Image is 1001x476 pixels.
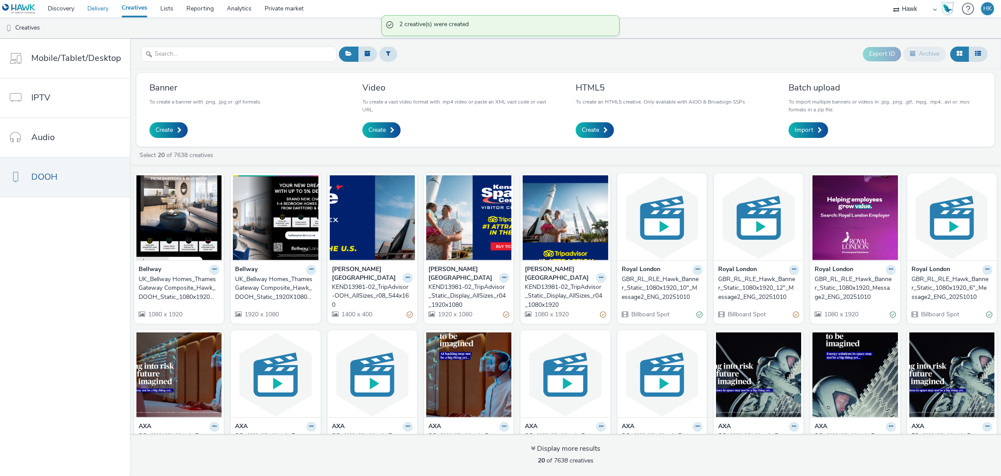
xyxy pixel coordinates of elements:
[523,175,608,260] img: KEND13981-02_TripAdvisor_Static_Display_AllSizes_r04_1080x1920 visual
[789,82,981,94] h3: Batch upload
[503,310,509,319] div: Partially valid
[718,432,795,458] div: SG_AXA_XL_Hawk_Banner_Static_1920x1080_ENERGY-TRANSITION_ENG_20251009
[795,126,813,134] span: Import
[789,122,828,138] a: Import
[362,98,555,114] p: To create a vast video format with .mp4 video or paste an XML vast code or vast URL.
[235,422,248,432] strong: AXA
[525,283,602,309] div: KEND13981-02_TripAdvisor_Static_Display_AllSizes_r04_1080x1920
[582,126,599,134] span: Create
[332,432,413,458] a: SG_AXA_XL_Hawk_Banner_Static_1920x1080_10"_ENERGY-TRANSITION_ENG_20251009
[622,422,634,432] strong: AXA
[368,126,386,134] span: Create
[912,432,989,458] div: ES_AXA_XL_Hawk_Banner_Static_1920x1080_ENERGY-TRANSITION_ENG_20251009
[812,332,898,417] img: SG_AXA_XL_Hawk_Banner_Static_1080x2560_ENERGY-TRANSITION_ENG_20251009 visual
[920,310,959,318] span: Billboard Spot
[718,422,731,432] strong: AXA
[716,332,801,417] img: SG_AXA_XL_Hawk_Banner_Static_1920x1080_ENERGY-TRANSITION_ENG_20251009 visual
[941,2,958,16] a: Hawk Academy
[31,131,55,144] span: Audio
[912,275,992,302] a: GBR_RL_RLE_Hawk_Banner_Static_1080x1920_6"_Message2_ENG_20251010
[909,175,994,260] img: GBR_RL_RLE_Hawk_Banner_Static_1080x1920_6"_Message2_ENG_20251010 visual
[139,422,151,432] strong: AXA
[576,98,745,106] p: To create an HTML5 creative. Only available with AIOO & Broadsign SSPs
[789,98,981,114] p: To import multiple banners or videos in .jpg, .png, .gif, .mpg, .mp4, .avi or .mov formats in a z...
[525,422,537,432] strong: AXA
[156,126,173,134] span: Create
[716,175,801,260] img: GBR_RL_RLE_Hawk_Banner_Static_1080x1920_12"_Message2_ENG_20251010 visual
[2,3,36,14] img: undefined Logo
[399,20,610,31] span: 2 creative(s) were created
[912,432,992,458] a: ES_AXA_XL_Hawk_Banner_Static_1920x1080_ENERGY-TRANSITION_ENG_20251009
[968,47,988,61] button: Table
[362,82,555,94] h3: Video
[332,283,413,309] a: KEND13981-02_TripAdvisor-OOH_AllSizes_r08_544x160
[149,98,262,106] p: To create a banner with .png, .jpg or .gif formats.
[941,2,954,16] div: Hawk Academy
[332,283,409,309] div: KEND13981-02_TripAdvisor-OOH_AllSizes_r08_544x160
[235,265,258,275] strong: Bellway
[531,444,600,454] div: Display more results
[233,175,318,260] img: UK_Bellway Homes_Thames Gateway Composite_Hawk_DOOH_Static_1920X1080_15/10/2025 visual
[620,175,705,260] img: GBR_RL_RLE_Hawk_Banner_Static_1080x1920_10"_Message2_ENG_20251010 visual
[149,122,188,138] a: Create
[139,275,219,302] a: UK_Bellway Homes_Thames Gateway Composite_Hawk_DOOH_Static_1080x1920_15/10/2025
[983,2,992,15] div: HK
[147,310,182,318] span: 1080 x 1920
[815,422,827,432] strong: AXA
[244,310,279,318] span: 1920 x 1080
[330,332,415,417] img: SG_AXA_XL_Hawk_Banner_Static_1920x1080_10"_ENERGY-TRANSITION_ENG_20251009 visual
[718,275,799,302] a: GBR_RL_RLE_Hawk_Banner_Static_1080x1920_12"_Message2_ENG_20251010
[793,310,799,319] div: Partially valid
[696,310,703,319] div: Valid
[950,47,969,61] button: Grid
[815,275,892,302] div: GBR_RL_RLE_Hawk_Banner_Static_1080x1920_Message2_ENG_20251010
[718,275,795,302] div: GBR_RL_RLE_Hawk_Banner_Static_1080x1920_12"_Message2_ENG_20251010
[428,283,509,309] a: KEND13981-02_TripAdvisor_Static_Display_AllSizes_r04_1920x1080
[341,310,372,318] span: 1400 x 400
[525,265,593,283] strong: [PERSON_NAME][GEOGRAPHIC_DATA]
[332,432,409,458] div: SG_AXA_XL_Hawk_Banner_Static_1920x1080_10"_ENERGY-TRANSITION_ENG_20251009
[332,422,345,432] strong: AXA
[428,422,441,432] strong: AXA
[525,283,606,309] a: KEND13981-02_TripAdvisor_Static_Display_AllSizes_r04_1080x1920
[235,275,312,302] div: UK_Bellway Homes_Thames Gateway Composite_Hawk_DOOH_Static_1920X1080_15/10/2025
[538,456,545,465] strong: 20
[622,432,703,458] a: SG_AXA_XL_Hawk_Banner_Static_1920x1080_10"_CYBER-SECURITY_ENG_20251009
[141,47,337,62] input: Search...
[622,432,699,458] div: SG_AXA_XL_Hawk_Banner_Static_1920x1080_10"_CYBER-SECURITY_ENG_20251009
[909,332,994,417] img: ES_AXA_XL_Hawk_Banner_Static_1920x1080_ENERGY-TRANSITION_ENG_20251009 visual
[863,47,901,61] button: Export ID
[31,91,50,104] span: IPTV
[600,310,606,319] div: Partially valid
[815,265,853,275] strong: Royal London
[426,332,511,417] img: SG_AXA_XL_Hawk_Banner_Static_1080x2560_CYBER-SECURITY_ENG_20251009 visual
[235,432,312,458] div: SG_AXA_XL_Hawk_Banner_Static_1080x2560_10"_ENERGY-TRANSITION_ENG_20251009
[136,332,222,417] img: SG_AXA_XL_Hawk_Banner_Static_1920x1080_CYBER-SECURITY_ENG_20251009 visual
[139,151,217,159] a: Select of 7638 creatives
[812,175,898,260] img: GBR_RL_RLE_Hawk_Banner_Static_1080x1920_Message2_ENG_20251010 visual
[912,275,989,302] div: GBR_RL_RLE_Hawk_Banner_Static_1080x1920_6"_Message2_ENG_20251010
[235,432,316,458] a: SG_AXA_XL_Hawk_Banner_Static_1080x2560_10"_ENERGY-TRANSITION_ENG_20251009
[139,432,219,458] a: SG_AXA_XL_Hawk_Banner_Static_1920x1080_CYBER-SECURITY_ENG_20251009
[620,332,705,417] img: SG_AXA_XL_Hawk_Banner_Static_1920x1080_10"_CYBER-SECURITY_ENG_20251009 visual
[815,275,895,302] a: GBR_RL_RLE_Hawk_Banner_Static_1080x1920_Message2_ENG_20251010
[538,456,593,465] span: of 7638 creatives
[139,265,161,275] strong: Bellway
[426,175,511,260] img: KEND13981-02_TripAdvisor_Static_Display_AllSizes_r04_1920x1080 visual
[428,265,497,283] strong: [PERSON_NAME][GEOGRAPHIC_DATA]
[139,275,216,302] div: UK_Bellway Homes_Thames Gateway Composite_Hawk_DOOH_Static_1080x1920_15/10/2025
[525,432,602,458] div: SG_AXA_XL_Hawk_Banner_Static_1080x2560_10"_CYBER-SECURITY_ENG_20251009
[718,432,799,458] a: SG_AXA_XL_Hawk_Banner_Static_1920x1080_ENERGY-TRANSITION_ENG_20251009
[525,432,606,458] a: SG_AXA_XL_Hawk_Banner_Static_1080x2560_10"_CYBER-SECURITY_ENG_20251009
[158,151,165,159] strong: 20
[330,175,415,260] img: KEND13981-02_TripAdvisor-OOH_AllSizes_r08_544x160 visual
[986,310,992,319] div: Valid
[428,432,506,458] div: SG_AXA_XL_Hawk_Banner_Static_1080x2560_CYBER-SECURITY_ENG_20251009
[31,171,57,183] span: DOOH
[233,332,318,417] img: SG_AXA_XL_Hawk_Banner_Static_1080x2560_10"_ENERGY-TRANSITION_ENG_20251009 visual
[912,422,924,432] strong: AXA
[332,265,401,283] strong: [PERSON_NAME][GEOGRAPHIC_DATA]
[630,310,670,318] span: Billboard Spot
[576,82,745,94] h3: HTML5
[437,310,472,318] span: 1920 x 1080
